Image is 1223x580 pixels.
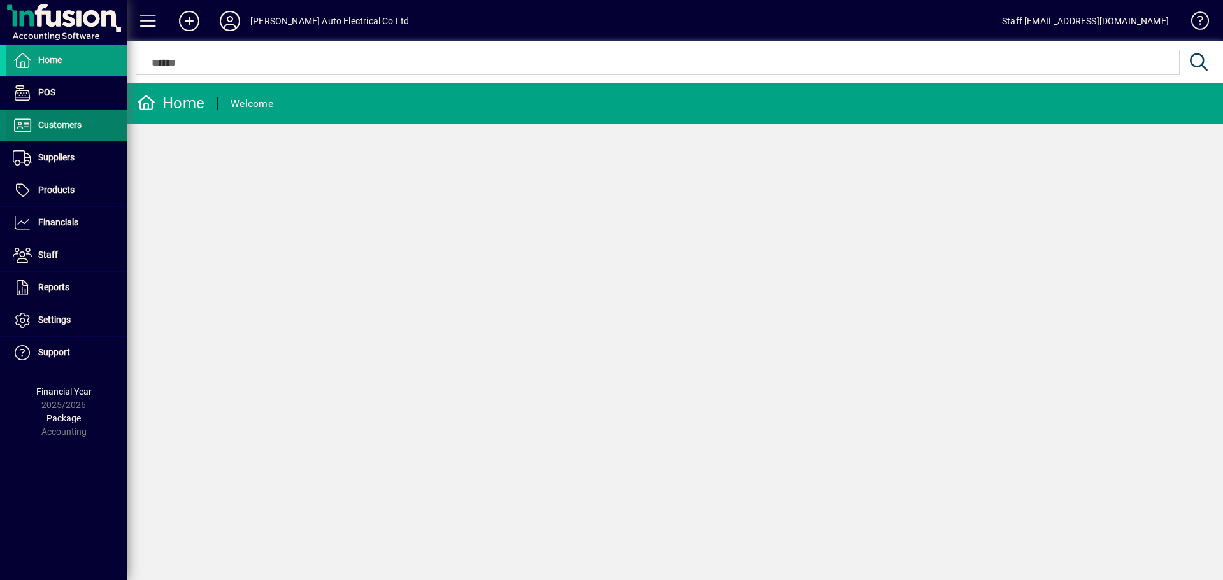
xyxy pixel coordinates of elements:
span: Products [38,185,75,195]
div: Welcome [231,94,273,114]
span: Financial Year [36,386,92,397]
a: Settings [6,304,127,336]
span: Suppliers [38,152,75,162]
a: Suppliers [6,142,127,174]
button: Profile [210,10,250,32]
a: Knowledge Base [1182,3,1207,44]
a: Customers [6,110,127,141]
div: [PERSON_NAME] Auto Electrical Co Ltd [250,11,409,31]
a: Products [6,174,127,206]
span: Support [38,347,70,357]
div: Home [137,93,204,113]
div: Staff [EMAIL_ADDRESS][DOMAIN_NAME] [1002,11,1169,31]
span: Home [38,55,62,65]
a: Support [6,337,127,369]
a: POS [6,77,127,109]
button: Add [169,10,210,32]
span: Reports [38,282,69,292]
span: Settings [38,315,71,325]
span: Customers [38,120,82,130]
a: Reports [6,272,127,304]
a: Staff [6,239,127,271]
a: Financials [6,207,127,239]
span: Financials [38,217,78,227]
span: POS [38,87,55,97]
span: Package [46,413,81,423]
span: Staff [38,250,58,260]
